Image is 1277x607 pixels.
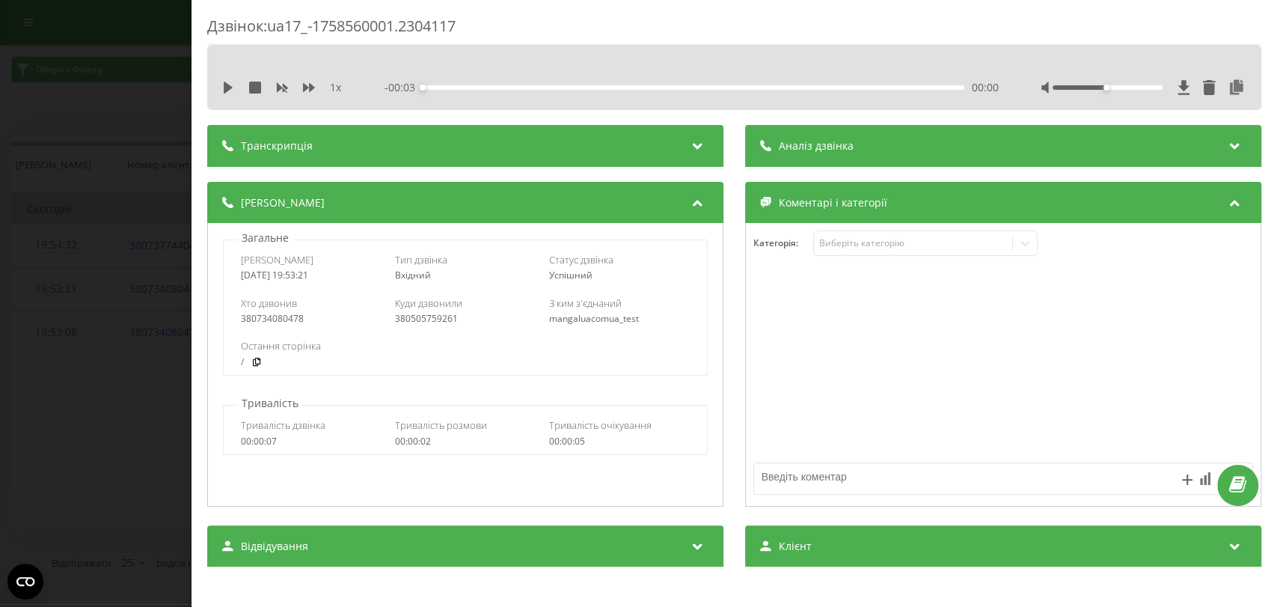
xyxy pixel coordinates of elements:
span: Тривалість дзвінка [241,418,325,432]
span: Коментарі і категорії [779,195,887,210]
div: Виберіть категорію [819,237,1006,249]
span: Аналіз дзвінка [779,138,854,153]
div: 380505759261 [395,314,536,324]
span: Тип дзвінка [395,253,447,266]
span: Відвідування [241,539,308,554]
h4: Категорія : [753,238,813,248]
div: 00:00:05 [549,436,690,447]
div: Accessibility label [420,85,426,91]
div: 380734080478 [241,314,382,324]
a: / [241,357,244,367]
span: Клієнт [779,539,812,554]
span: Куди дзвонили [395,296,462,310]
p: Тривалість [238,396,302,411]
div: Accessibility label [1103,85,1109,91]
div: Дзвінок : ua17_-1758560001.2304117 [207,16,1261,45]
div: 00:00:02 [395,436,536,447]
div: [DATE] 19:53:21 [241,270,382,281]
span: Тривалість очікування [549,418,652,432]
span: Остання сторінка [241,339,321,353]
span: Успішний [549,269,592,281]
span: 1 x [330,80,341,95]
span: 00:00 [972,80,999,95]
div: 00:00:07 [241,436,382,447]
button: Open CMP widget [7,564,43,600]
span: Вхідний [395,269,431,281]
span: Тривалість розмови [395,418,487,432]
span: - 00:03 [385,80,423,95]
span: Статус дзвінка [549,253,613,266]
p: Загальне [238,231,293,245]
div: mangaluacomua_test [549,314,690,324]
span: [PERSON_NAME] [241,253,313,266]
span: [PERSON_NAME] [241,195,325,210]
span: З ким з'єднаний [549,296,622,310]
span: Хто дзвонив [241,296,297,310]
span: Транскрипція [241,138,313,153]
